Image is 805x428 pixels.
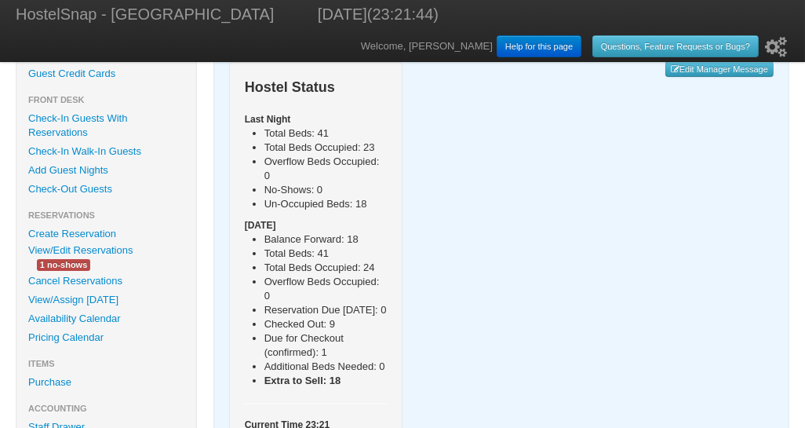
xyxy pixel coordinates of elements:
li: Un-Occupied Beds: 18 [264,197,388,211]
li: Additional Beds Needed: 0 [264,360,388,374]
span: 1 no-shows [37,259,90,271]
li: No-Shows: 0 [264,183,388,197]
i: Setup Wizard [765,37,787,57]
a: View/Assign [DATE] [16,291,196,309]
a: Pricing Calendar [16,328,196,347]
li: Total Beds: 41 [264,126,388,141]
li: Balance Forward: 18 [264,232,388,247]
li: Total Beds Occupied: 23 [264,141,388,155]
a: Help for this page [497,35,581,57]
li: Front Desk [16,90,196,109]
a: Guest Credit Cards [16,64,196,83]
li: Accounting [16,399,196,418]
li: Overflow Beds Occupied: 0 [264,275,388,303]
span: (23:21:44) [367,5,439,23]
h5: Last Night [245,112,388,126]
b: Extra to Sell: 18 [264,375,341,386]
li: Reservations [16,206,196,225]
a: Purchase [16,373,196,392]
div: Welcome, [PERSON_NAME] [361,31,789,62]
h3: Hostel Status [245,77,388,98]
li: Due for Checkout (confirmed): 1 [264,331,388,360]
li: Overflow Beds Occupied: 0 [264,155,388,183]
a: Add Guest Nights [16,161,196,180]
a: Edit Manager Message [665,61,774,77]
li: Reservation Due [DATE]: 0 [264,303,388,317]
a: Check-In Guests With Reservations [16,109,196,142]
a: Questions, Feature Requests or Bugs? [592,35,759,57]
li: Total Beds: 41 [264,247,388,261]
a: Check-Out Guests [16,180,196,199]
li: Items [16,354,196,373]
a: View/Edit Reservations [16,242,144,258]
h5: [DATE] [245,218,388,232]
li: Checked Out: 9 [264,317,388,331]
a: Create Reservation [16,225,196,243]
li: Total Beds Occupied: 24 [264,261,388,275]
a: 1 no-shows [25,256,102,273]
a: Availability Calendar [16,309,196,328]
a: Cancel Reservations [16,272,196,291]
a: Check-In Walk-In Guests [16,142,196,161]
